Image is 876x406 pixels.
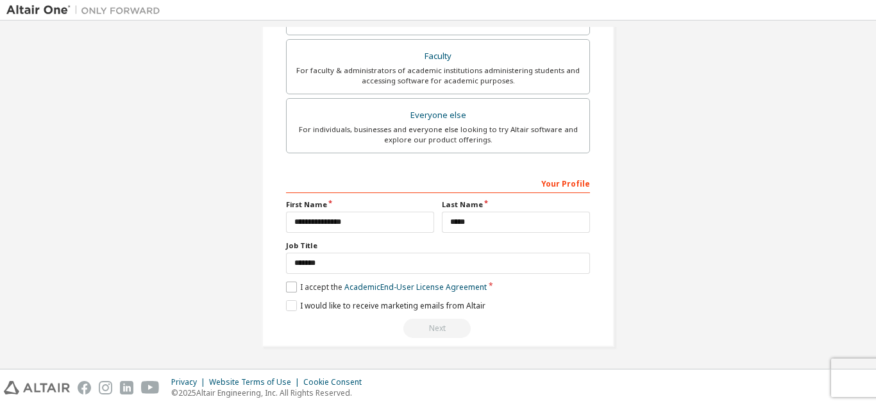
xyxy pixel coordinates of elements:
img: facebook.svg [78,381,91,394]
label: I would like to receive marketing emails from Altair [286,300,485,311]
div: Website Terms of Use [209,377,303,387]
a: Academic End-User License Agreement [344,282,487,292]
div: Cookie Consent [303,377,369,387]
img: Altair One [6,4,167,17]
img: linkedin.svg [120,381,133,394]
img: altair_logo.svg [4,381,70,394]
div: Read and acccept EULA to continue [286,319,590,338]
div: Everyone else [294,106,582,124]
img: instagram.svg [99,381,112,394]
div: Your Profile [286,173,590,193]
p: © 2025 Altair Engineering, Inc. All Rights Reserved. [171,387,369,398]
label: Job Title [286,241,590,251]
div: For faculty & administrators of academic institutions administering students and accessing softwa... [294,65,582,86]
label: Last Name [442,199,590,210]
div: Privacy [171,377,209,387]
div: Faculty [294,47,582,65]
label: First Name [286,199,434,210]
img: youtube.svg [141,381,160,394]
div: For individuals, businesses and everyone else looking to try Altair software and explore our prod... [294,124,582,145]
label: I accept the [286,282,487,292]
